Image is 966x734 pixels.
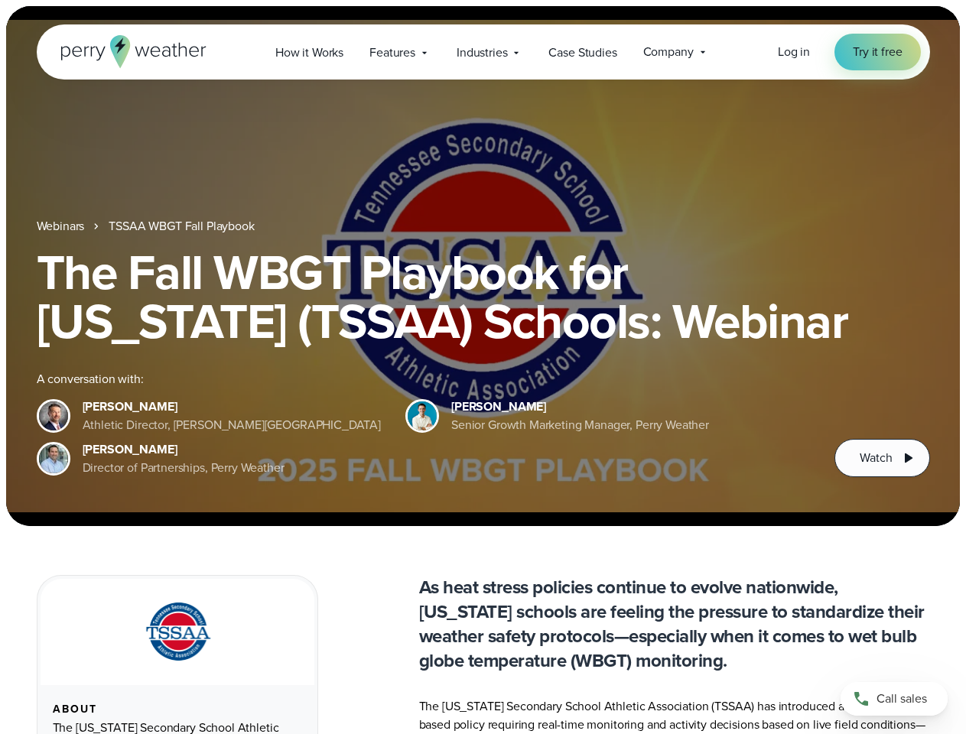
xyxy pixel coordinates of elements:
[83,416,382,434] div: Athletic Director, [PERSON_NAME][GEOGRAPHIC_DATA]
[834,34,920,70] a: Try it free
[39,444,68,473] img: Jeff Wood
[37,248,930,346] h1: The Fall WBGT Playbook for [US_STATE] (TSSAA) Schools: Webinar
[83,398,382,416] div: [PERSON_NAME]
[860,449,892,467] span: Watch
[834,439,929,477] button: Watch
[369,44,415,62] span: Features
[262,37,356,68] a: How it Works
[109,217,254,235] a: TSSAA WBGT Fall Playbook
[37,217,85,235] a: Webinars
[419,575,930,673] p: As heat stress policies continue to evolve nationwide, [US_STATE] schools are feeling the pressur...
[643,43,694,61] span: Company
[408,401,437,430] img: Spencer Patton, Perry Weather
[37,217,930,235] nav: Breadcrumb
[83,440,285,459] div: [PERSON_NAME]
[841,682,948,716] a: Call sales
[37,370,811,388] div: A conversation with:
[877,690,927,708] span: Call sales
[126,597,229,667] img: TSSAA-Tennessee-Secondary-School-Athletic-Association.svg
[53,703,302,716] div: About
[778,43,810,60] span: Log in
[853,43,902,61] span: Try it free
[451,398,709,416] div: [PERSON_NAME]
[457,44,507,62] span: Industries
[535,37,629,68] a: Case Studies
[275,44,343,62] span: How it Works
[451,416,709,434] div: Senior Growth Marketing Manager, Perry Weather
[778,43,810,61] a: Log in
[548,44,616,62] span: Case Studies
[83,459,285,477] div: Director of Partnerships, Perry Weather
[39,401,68,430] img: Brian Wyatt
